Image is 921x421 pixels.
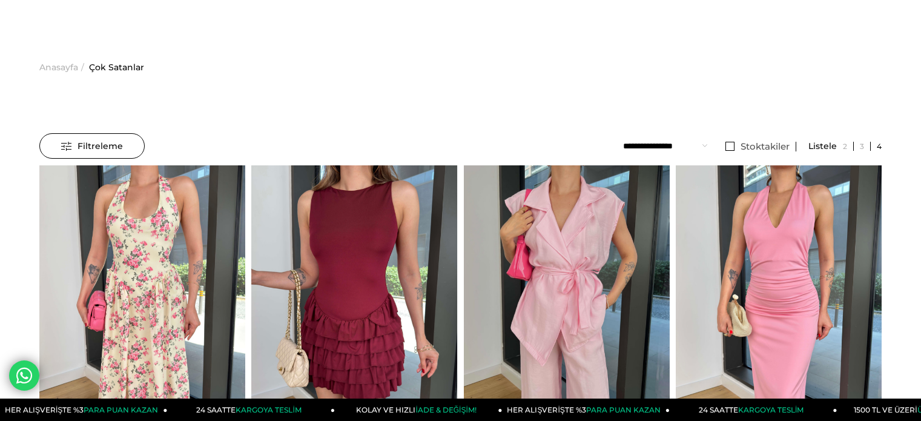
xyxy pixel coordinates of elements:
[61,134,123,158] span: Filtreleme
[89,36,144,98] a: Çok Satanlar
[741,141,790,152] span: Stoktakiler
[719,142,796,151] a: Stoktakiler
[236,405,301,414] span: KARGOYA TESLİM
[39,36,87,98] li: >
[738,405,804,414] span: KARGOYA TESLİM
[84,405,158,414] span: PARA PUAN KAZAN
[335,399,503,421] a: KOLAY VE HIZLIİADE & DEĞİŞİM!
[670,399,837,421] a: 24 SAATTEKARGOYA TESLİM
[168,399,335,421] a: 24 SAATTEKARGOYA TESLİM
[503,399,670,421] a: HER ALIŞVERİŞTE %3PARA PUAN KAZAN
[415,405,476,414] span: İADE & DEĞİŞİM!
[586,405,661,414] span: PARA PUAN KAZAN
[39,36,78,98] a: Anasayfa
